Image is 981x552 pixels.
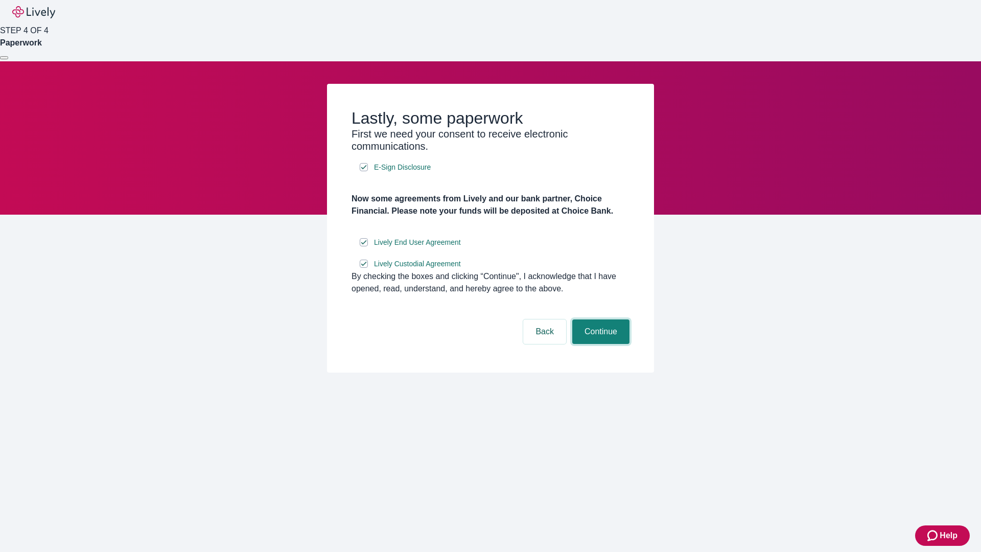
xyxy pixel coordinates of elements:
img: Lively [12,6,55,18]
h3: First we need your consent to receive electronic communications. [352,128,629,152]
span: E-Sign Disclosure [374,162,431,173]
span: Help [940,530,957,542]
button: Zendesk support iconHelp [915,525,970,546]
svg: Zendesk support icon [927,530,940,542]
a: e-sign disclosure document [372,161,433,174]
div: By checking the boxes and clicking “Continue", I acknowledge that I have opened, read, understand... [352,270,629,295]
h2: Lastly, some paperwork [352,108,629,128]
h4: Now some agreements from Lively and our bank partner, Choice Financial. Please note your funds wi... [352,193,629,217]
a: e-sign disclosure document [372,258,463,270]
span: Lively End User Agreement [374,237,461,248]
button: Back [523,319,566,344]
button: Continue [572,319,629,344]
span: Lively Custodial Agreement [374,259,461,269]
a: e-sign disclosure document [372,236,463,249]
